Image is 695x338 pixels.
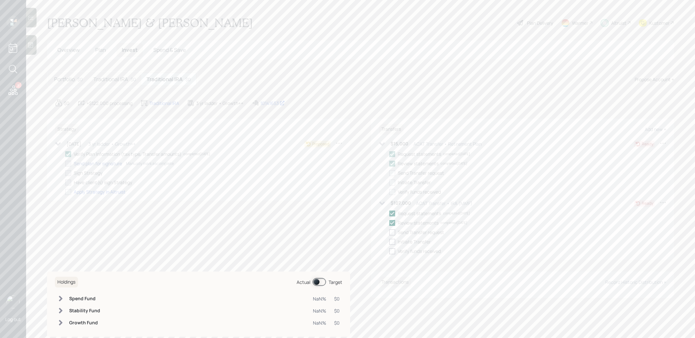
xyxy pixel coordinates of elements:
div: Sign Strategy [74,169,102,176]
div: Log out [5,316,21,322]
div: $0 [334,319,340,326]
div: Proposed [312,141,329,147]
h5: Portfolio [54,76,75,82]
span: Invest [122,46,138,53]
div: NaN% [313,319,326,326]
div: Plan Delivery [527,20,553,26]
h6: $107,000 [391,200,411,206]
div: Kustomer [649,20,670,26]
div: Record Historic Distribution + [605,279,666,285]
div: Warmer [572,20,588,26]
h5: Traditional IRA [147,76,183,82]
span: Plan [95,46,106,53]
span: Spend & Save [153,46,186,53]
h6: Stability Fund [69,308,100,314]
div: Initiate Transfer [398,179,431,186]
div: Verify Plan Information (tax type, Transfer amounts) [74,151,181,157]
div: Send Transfer request [398,229,444,236]
div: ACAT Transfer • Retirement Plan [413,140,482,147]
span: Overview [57,46,80,53]
div: Apply Strategy In Altruist [74,188,126,195]
h6: Growth Fund [69,320,100,326]
div: Altruist [611,20,626,26]
div: Request statements [398,151,441,157]
h6: Transactions [379,277,411,287]
h5: Traditional IRA [93,76,128,82]
div: 3 yr ladder • Growth++ [88,140,136,147]
div: [DATE] [67,140,81,147]
div: Have client(s) sign Strategy [74,179,132,186]
h6: Strategy [55,124,79,135]
div: Actual [297,279,310,286]
div: Initiate Transfer [398,238,431,245]
div: Review statements [398,219,439,226]
div: $0 [64,100,69,107]
div: Traditional IRA [149,100,179,107]
div: Review statements [398,160,439,167]
h6: Transfers [379,124,404,135]
h6: Spend Fund [69,296,100,301]
div: Request statements [398,210,441,217]
div: $0 [185,76,191,83]
div: completed [DATE] [443,152,470,156]
div: Add new + [645,126,666,132]
div: completed [DATE] [440,161,467,166]
div: $0 [334,295,340,302]
div: 5 [15,82,22,88]
div: completed [DATE] [183,152,210,156]
h6: Holdings [55,277,78,287]
div: Send Transfer request [398,169,444,176]
div: Verify funds received [398,188,441,195]
div: +$122,000 processing [86,100,132,107]
h6: $15,000 [391,141,408,147]
img: treva-nostdahl-headshot.png [7,295,20,308]
div: Verify funds received [398,248,441,255]
div: $0 [77,76,83,83]
div: 10141653 [260,100,285,107]
div: $0 [334,307,340,314]
div: Ready [642,141,653,147]
div: completed [DATE] [440,220,467,225]
div: Manually mark as complete [126,161,174,166]
div: ACAT Transfer • IRA (MMF) [416,200,472,207]
div: $0 [131,76,136,83]
div: completed [DATE] [443,211,470,216]
h1: [PERSON_NAME] & [PERSON_NAME] [47,16,253,30]
div: 3 yr ladder • Growth++ [196,100,243,107]
div: Target [329,279,342,286]
div: NaN% [313,295,326,302]
div: NaN% [313,307,326,314]
div: Ready [642,200,653,206]
div: Propose Account + [635,76,674,83]
div: Send plan for signature [74,160,122,167]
